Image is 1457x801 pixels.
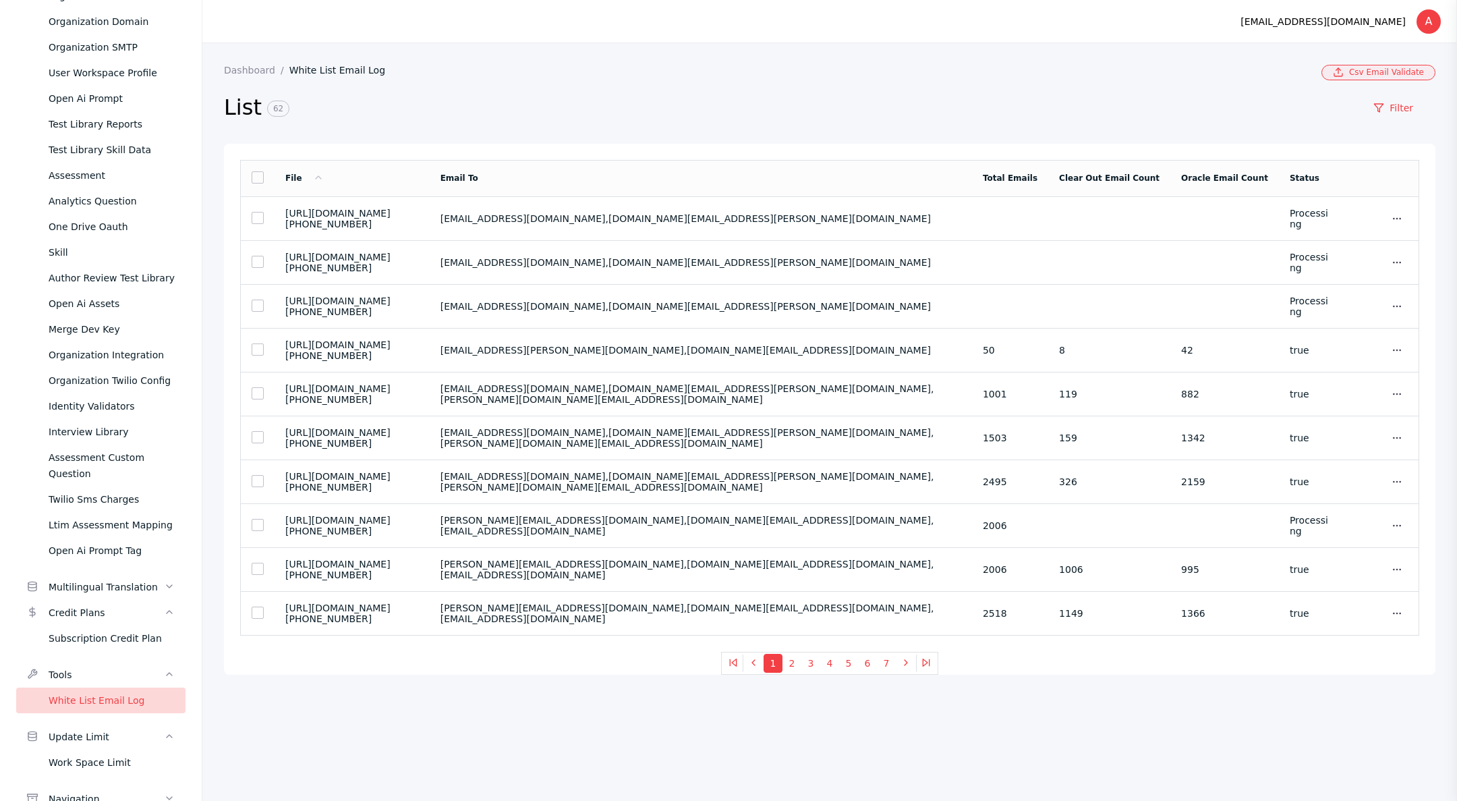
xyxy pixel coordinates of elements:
[49,372,175,389] div: Organization Twilio Config
[1181,608,1268,619] section: 1366
[49,244,175,260] div: Skill
[1290,345,1332,356] section: true
[49,219,175,235] div: One Drive Oauth
[16,445,185,487] a: Assessment Custom Question
[49,543,175,559] div: Open Ai Prompt Tag
[49,398,175,414] div: Identity Validators
[440,427,961,449] section: [EMAIL_ADDRESS][DOMAIN_NAME],[DOMAIN_NAME][EMAIL_ADDRESS][PERSON_NAME][DOMAIN_NAME],[PERSON_NAME]...
[16,240,185,265] a: Skill
[764,654,782,673] button: 1
[16,419,185,445] a: Interview Library
[49,630,175,646] div: Subscription Credit Plan
[1290,564,1332,575] section: true
[16,214,185,240] a: One Drive Oauth
[1290,433,1332,443] section: true
[1290,476,1332,487] section: true
[16,750,185,775] a: Work Space Limit
[440,603,961,624] section: [PERSON_NAME][EMAIL_ADDRESS][DOMAIN_NAME],[DOMAIN_NAME][EMAIL_ADDRESS][DOMAIN_NAME],[EMAIL_ADDRES...
[440,471,961,493] section: [EMAIL_ADDRESS][DOMAIN_NAME],[DOMAIN_NAME][EMAIL_ADDRESS][PERSON_NAME][DOMAIN_NAME],[PERSON_NAME]...
[1059,345,1160,356] section: 8
[440,559,961,580] section: [PERSON_NAME][EMAIL_ADDRESS][DOMAIN_NAME],[DOMAIN_NAME][EMAIL_ADDRESS][DOMAIN_NAME],[EMAIL_ADDRES...
[49,193,175,209] div: Analytics Question
[285,383,419,405] section: [URL][DOMAIN_NAME][PHONE_NUMBER]
[983,433,1037,443] section: 1503
[49,517,175,533] div: Ltim Assessment Mapping
[285,252,419,273] section: [URL][DOMAIN_NAME][PHONE_NUMBER]
[1290,173,1319,183] a: Status
[16,688,185,713] a: White List Email Log
[49,754,175,771] div: Work Space Limit
[49,65,175,81] div: User Workspace Profile
[440,257,961,268] section: [EMAIL_ADDRESS][DOMAIN_NAME],[DOMAIN_NAME][EMAIL_ADDRESS][PERSON_NAME][DOMAIN_NAME]
[49,347,175,363] div: Organization Integration
[440,213,961,224] section: [EMAIL_ADDRESS][DOMAIN_NAME],[DOMAIN_NAME][EMAIL_ADDRESS][PERSON_NAME][DOMAIN_NAME]
[1181,173,1268,183] a: Oracle Email Count
[16,86,185,111] a: Open Ai Prompt
[1059,564,1160,575] section: 1006
[16,9,185,34] a: Organization Domain
[1290,515,1332,536] section: Processing
[49,116,175,132] div: Test Library Reports
[1240,13,1406,30] div: [EMAIL_ADDRESS][DOMAIN_NAME]
[983,608,1037,619] section: 2518
[285,559,419,580] section: [URL][DOMAIN_NAME][PHONE_NUMBER]
[285,427,419,449] section: [URL][DOMAIN_NAME][PHONE_NUMBER]
[1417,9,1441,34] div: A
[1321,65,1435,80] a: Csv Email Validate
[49,424,175,440] div: Interview Library
[16,512,185,538] a: Ltim Assessment Mapping
[49,667,164,683] div: Tools
[285,515,419,536] section: [URL][DOMAIN_NAME][PHONE_NUMBER]
[1181,389,1268,399] section: 882
[16,291,185,316] a: Open Ai Assets
[1059,608,1160,619] section: 1149
[1290,296,1332,317] section: Processing
[16,487,185,512] a: Twilio Sms Charges
[285,339,419,361] section: [URL][DOMAIN_NAME][PHONE_NUMBER]
[49,729,164,745] div: Update Limit
[820,654,839,673] button: 4
[1059,173,1160,183] a: Clear Out Email Count
[1290,252,1332,273] section: Processing
[1181,433,1268,443] section: 1342
[285,173,324,183] a: File
[49,142,175,158] div: Test Library Skill Data
[49,296,175,312] div: Open Ai Assets
[49,692,175,709] div: White List Email Log
[983,389,1037,399] section: 1001
[16,188,185,214] a: Analytics Question
[1059,433,1160,443] section: 159
[983,476,1037,487] section: 2495
[1059,389,1160,399] section: 119
[16,137,185,163] a: Test Library Skill Data
[285,208,419,229] section: [URL][DOMAIN_NAME][PHONE_NUMBER]
[858,654,877,673] button: 6
[440,173,478,183] a: Email To
[16,34,185,60] a: Organization SMTP
[1290,208,1332,229] section: Processing
[224,94,1351,122] h2: List
[983,564,1037,575] section: 2006
[49,90,175,107] div: Open Ai Prompt
[49,449,175,482] div: Assessment Custom Question
[1181,345,1268,356] section: 42
[16,626,185,651] a: Subscription Credit Plan
[1351,96,1435,119] a: Filter
[49,270,175,286] div: Author Review Test Library
[1181,564,1268,575] section: 995
[16,368,185,393] a: Organization Twilio Config
[49,39,175,55] div: Organization SMTP
[267,101,289,117] span: 62
[782,654,801,673] button: 2
[49,491,175,507] div: Twilio Sms Charges
[16,163,185,188] a: Assessment
[285,296,419,317] section: [URL][DOMAIN_NAME][PHONE_NUMBER]
[285,603,419,624] section: [URL][DOMAIN_NAME][PHONE_NUMBER]
[16,60,185,86] a: User Workspace Profile
[440,515,961,536] section: [PERSON_NAME][EMAIL_ADDRESS][DOMAIN_NAME],[DOMAIN_NAME][EMAIL_ADDRESS][DOMAIN_NAME],[EMAIL_ADDRES...
[49,13,175,30] div: Organization Domain
[49,605,164,621] div: Credit Plans
[16,265,185,291] a: Author Review Test Library
[289,65,396,76] a: White List Email Log
[983,520,1037,531] section: 2006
